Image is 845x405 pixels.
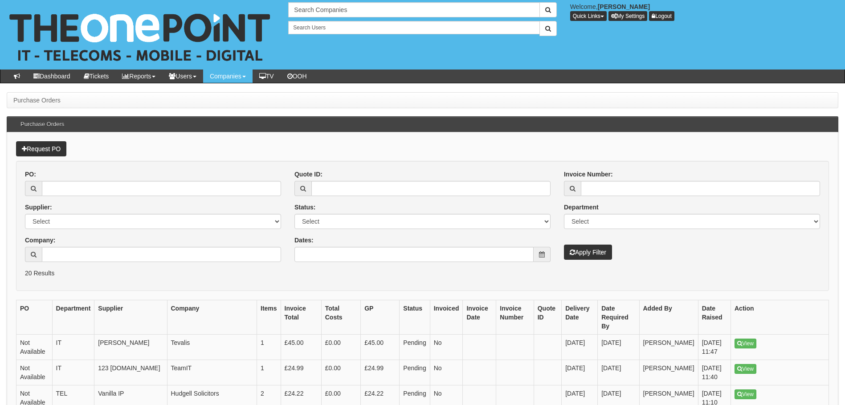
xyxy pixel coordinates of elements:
[52,360,94,385] td: IT
[52,300,94,335] th: Department
[639,335,698,360] td: [PERSON_NAME]
[361,360,400,385] td: £24.99
[281,70,314,83] a: OOH
[463,300,496,335] th: Invoice Date
[294,236,314,245] label: Dates:
[639,360,698,385] td: [PERSON_NAME]
[361,300,400,335] th: GP
[13,96,61,105] li: Purchase Orders
[321,335,361,360] td: £0.00
[16,117,69,132] h3: Purchase Orders
[257,335,281,360] td: 1
[294,203,315,212] label: Status:
[94,335,167,360] td: [PERSON_NAME]
[167,360,257,385] td: TeamIT
[430,335,463,360] td: No
[562,360,598,385] td: [DATE]
[735,364,756,374] a: View
[400,360,430,385] td: Pending
[430,360,463,385] td: No
[115,70,162,83] a: Reports
[162,70,203,83] a: Users
[735,389,756,399] a: View
[25,269,820,278] p: 20 Results
[257,300,281,335] th: Items
[496,300,534,335] th: Invoice Number
[25,203,52,212] label: Supplier:
[281,360,321,385] td: £24.99
[698,360,731,385] td: [DATE] 11:40
[400,300,430,335] th: Status
[16,360,53,385] td: Not Available
[698,300,731,335] th: Date Raised
[281,300,321,335] th: Invoice Total
[94,360,167,385] td: 123 [DOMAIN_NAME]
[735,339,756,348] a: View
[534,300,561,335] th: Quote ID
[598,335,639,360] td: [DATE]
[698,335,731,360] td: [DATE] 11:47
[321,300,361,335] th: Total Costs
[16,300,53,335] th: PO
[562,335,598,360] td: [DATE]
[25,170,36,179] label: PO:
[16,335,53,360] td: Not Available
[430,300,463,335] th: Invoiced
[570,11,607,21] button: Quick Links
[598,300,639,335] th: Date Required By
[639,300,698,335] th: Added By
[167,300,257,335] th: Company
[167,335,257,360] td: Tevalis
[257,360,281,385] td: 1
[598,3,650,10] b: [PERSON_NAME]
[564,245,612,260] button: Apply Filter
[281,335,321,360] td: £45.00
[16,141,66,156] a: Request PO
[203,70,253,83] a: Companies
[94,300,167,335] th: Supplier
[598,360,639,385] td: [DATE]
[294,170,322,179] label: Quote ID:
[563,2,845,21] div: Welcome,
[27,70,77,83] a: Dashboard
[608,11,648,21] a: My Settings
[400,335,430,360] td: Pending
[288,21,539,34] input: Search Users
[321,360,361,385] td: £0.00
[731,300,829,335] th: Action
[361,335,400,360] td: £45.00
[288,2,539,17] input: Search Companies
[25,236,55,245] label: Company:
[564,203,599,212] label: Department
[649,11,674,21] a: Logout
[562,300,598,335] th: Delivery Date
[52,335,94,360] td: IT
[564,170,613,179] label: Invoice Number:
[253,70,281,83] a: TV
[77,70,116,83] a: Tickets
